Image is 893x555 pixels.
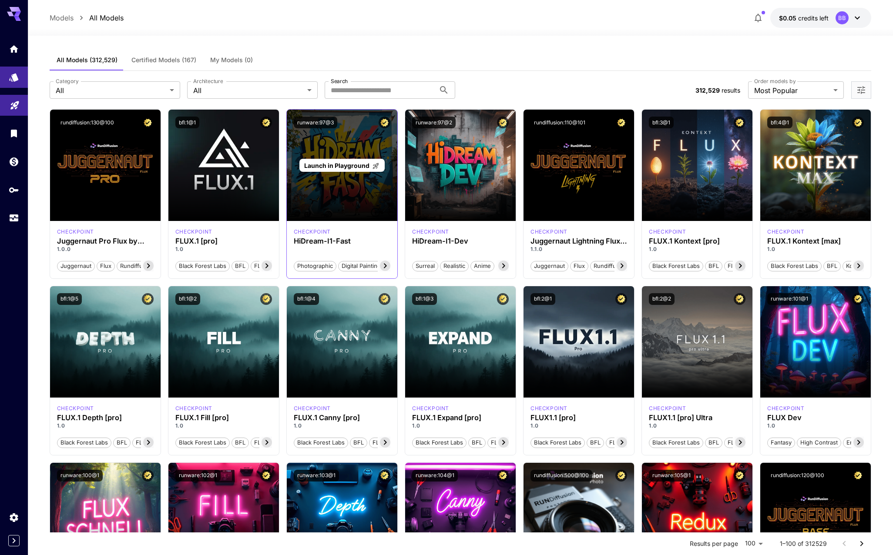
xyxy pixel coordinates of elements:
span: All [193,85,304,96]
p: checkpoint [530,228,567,236]
p: Results per page [690,539,738,548]
button: Certified Model – Vetted for best performance and includes a commercial license. [142,293,154,305]
button: Surreal [412,260,438,271]
div: fluxultra [649,405,686,412]
button: Certified Model – Vetted for best performance and includes a commercial license. [379,470,390,481]
div: FLUX.1 Fill [pro] [175,414,272,422]
button: BFL [823,260,841,271]
span: juggernaut [57,262,94,271]
button: FLUX.1 Fill [pro] [251,437,300,448]
h3: HiDream-I1-Fast [294,237,390,245]
div: Playground [10,97,20,108]
button: FLUX.1 Expand [pro] [487,437,550,448]
button: Certified Model – Vetted for best performance and includes a commercial license. [852,293,864,305]
button: rundiffusion:500@100 [530,470,592,481]
label: Search [331,77,348,85]
div: Expand sidebar [8,535,20,546]
button: runware:97@2 [412,117,456,128]
button: Certified Model – Vetted for best performance and includes a commercial license. [852,470,864,481]
p: 1.0 [767,422,864,430]
span: BFL [350,438,367,447]
span: Certified Models (167) [131,56,196,64]
h3: FLUX Dev [767,414,864,422]
span: Photographic [294,262,336,271]
div: Home [9,43,19,54]
p: checkpoint [175,228,212,236]
span: BFL [824,262,840,271]
button: rundiffusion [590,260,631,271]
button: Certified Model – Vetted for best performance and includes a commercial license. [379,293,390,305]
div: FLUX.1 Kontext [pro] [649,237,745,245]
button: BFL [232,437,249,448]
button: Certified Model – Vetted for best performance and includes a commercial license. [379,117,390,128]
p: 1.0 [175,245,272,253]
span: Realistic [440,262,468,271]
div: HiDream Fast [294,228,331,236]
button: bfl:1@4 [294,293,319,305]
h3: FLUX.1 Depth [pro] [57,414,154,422]
button: Fantasy [767,437,795,448]
button: Black Forest Labs [175,437,230,448]
p: checkpoint [57,405,94,412]
span: Most Popular [754,85,830,96]
p: checkpoint [294,228,331,236]
span: Black Forest Labs [649,438,703,447]
button: Certified Model – Vetted for best performance and includes a commercial license. [734,293,745,305]
p: checkpoint [530,405,567,412]
div: fluxpro [57,405,94,412]
span: flux [571,262,588,271]
button: flux [97,260,115,271]
p: checkpoint [649,405,686,412]
p: 1.0 [57,422,154,430]
button: bfl:1@5 [57,293,82,305]
div: Juggernaut Pro Flux by RunDiffusion [57,237,154,245]
span: FLUX.1 Depth [pro] [133,438,190,447]
span: rundiffusion [591,262,631,271]
div: Models [9,69,19,80]
div: API Keys [9,184,19,195]
span: BFL [469,438,485,447]
div: fluxpro [294,405,331,412]
button: BFL [587,437,604,448]
button: Certified Model – Vetted for best performance and includes a commercial license. [615,117,627,128]
div: BB [836,11,849,24]
button: Certified Model – Vetted for best performance and includes a commercial license. [260,293,272,305]
button: Certified Model – Vetted for best performance and includes a commercial license. [734,470,745,481]
button: Certified Model – Vetted for best performance and includes a commercial license. [497,117,509,128]
p: 1.0 [649,245,745,253]
div: FLUX.1 D [530,228,567,236]
nav: breadcrumb [50,13,124,23]
span: FLUX.1 Expand [pro] [488,438,549,447]
p: checkpoint [175,405,212,412]
button: BFL [350,437,367,448]
span: BFL [114,438,130,447]
span: BFL [705,438,722,447]
p: 1.0 [649,422,745,430]
h3: FLUX.1 [pro] [175,237,272,245]
button: Digital Painting [338,260,384,271]
h3: FLUX1.1 [pro] Ultra [649,414,745,422]
label: Architecture [193,77,223,85]
span: $0.05 [779,14,798,22]
button: bfl:3@1 [649,117,674,128]
label: Order models by [754,77,796,85]
p: 1.0 [175,422,272,430]
div: FLUX.1 D [767,405,804,412]
button: Certified Model – Vetted for best performance and includes a commercial license. [497,470,509,481]
h3: FLUX.1 Canny [pro] [294,414,390,422]
button: Anime [470,260,494,271]
button: runware:105@1 [649,470,694,481]
span: BFL [232,262,248,271]
div: fluxpro [530,405,567,412]
button: runware:102@1 [175,470,221,481]
button: rundiffusion [117,260,158,271]
button: bfl:1@3 [412,293,437,305]
a: All Models [89,13,124,23]
button: bfl:1@2 [175,293,200,305]
button: Kontext [843,260,870,271]
div: FLUX.1 Kontext [max] [767,228,804,236]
